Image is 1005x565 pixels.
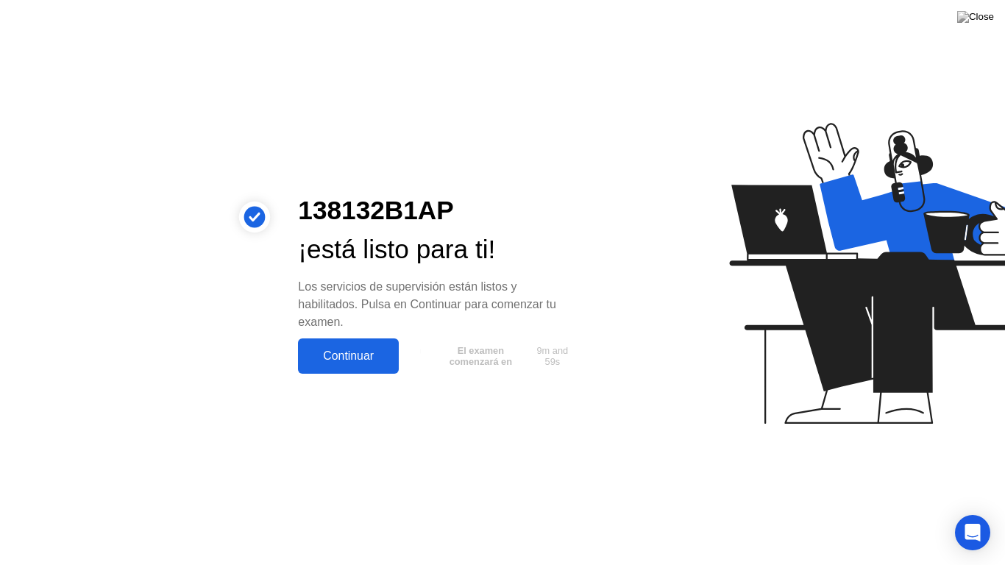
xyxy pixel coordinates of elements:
[957,11,994,23] img: Close
[302,349,394,363] div: Continuar
[298,230,579,269] div: ¡está listo para ti!
[298,278,579,331] div: Los servicios de supervisión están listos y habilitados. Pulsa en Continuar para comenzar tu examen.
[298,338,399,374] button: Continuar
[406,342,579,370] button: El examen comenzará en9m and 59s
[298,191,579,230] div: 138132B1AP
[531,345,574,367] span: 9m and 59s
[955,515,990,550] div: Open Intercom Messenger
